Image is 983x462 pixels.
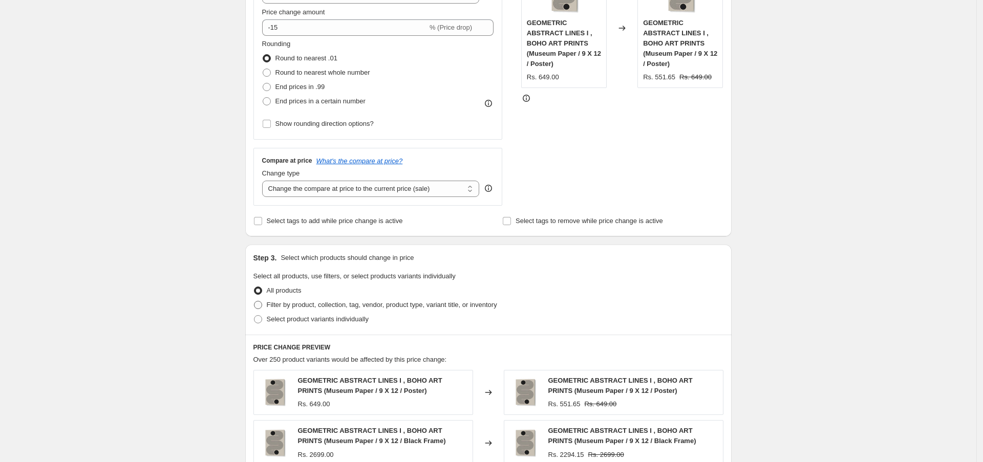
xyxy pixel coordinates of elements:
span: Price change amount [262,8,325,16]
img: gallerywrap-resized_212f066c-7c3d-4415-9b16-553eb73bee29_80x.jpg [509,428,540,458]
div: Rs. 2294.15 [548,450,584,460]
h6: PRICE CHANGE PREVIEW [253,343,723,351]
img: gallerywrap-resized_212f066c-7c3d-4415-9b16-553eb73bee29_80x.jpg [509,377,540,408]
span: End prices in a certain number [275,97,366,105]
span: Show rounding direction options? [275,120,374,127]
span: GEOMETRIC ABSTRACT LINES I , BOHO ART PRINTS (Museum Paper / 9 X 12 / Poster) [643,19,717,68]
span: Select all products, use filters, or select products variants individually [253,272,456,280]
div: Rs. 649.00 [298,399,330,409]
h3: Compare at price [262,157,312,165]
span: GEOMETRIC ABSTRACT LINES I , BOHO ART PRINTS (Museum Paper / 9 X 12 / Poster) [527,19,601,68]
span: Over 250 product variants would be affected by this price change: [253,356,447,363]
span: Round to nearest .01 [275,54,337,62]
div: Rs. 649.00 [527,72,559,82]
span: Change type [262,169,300,177]
span: End prices in .99 [275,83,325,91]
strike: Rs. 2699.00 [588,450,624,460]
span: % (Price drop) [430,24,472,31]
div: help [483,183,494,193]
div: Rs. 2699.00 [298,450,334,460]
span: GEOMETRIC ABSTRACT LINES I , BOHO ART PRINTS (Museum Paper / 9 X 12 / Black Frame) [298,427,446,445]
h2: Step 3. [253,253,277,263]
strike: Rs. 649.00 [679,72,712,82]
span: GEOMETRIC ABSTRACT LINES I , BOHO ART PRINTS (Museum Paper / 9 X 12 / Black Frame) [548,427,696,445]
span: GEOMETRIC ABSTRACT LINES I , BOHO ART PRINTS (Museum Paper / 9 X 12 / Poster) [548,377,693,394]
span: Filter by product, collection, tag, vendor, product type, variant title, or inventory [267,301,497,309]
span: Select tags to remove while price change is active [516,217,663,225]
button: What's the compare at price? [316,157,403,165]
strike: Rs. 649.00 [584,399,616,409]
input: -15 [262,19,428,36]
div: Rs. 551.65 [548,399,581,409]
span: GEOMETRIC ABSTRACT LINES I , BOHO ART PRINTS (Museum Paper / 9 X 12 / Poster) [298,377,442,394]
img: gallerywrap-resized_212f066c-7c3d-4415-9b16-553eb73bee29_80x.jpg [259,428,290,458]
span: All products [267,287,302,294]
span: Rounding [262,40,291,48]
span: Select product variants individually [267,315,369,323]
div: Rs. 551.65 [643,72,675,82]
img: gallerywrap-resized_212f066c-7c3d-4415-9b16-553eb73bee29_80x.jpg [259,377,290,408]
span: Select tags to add while price change is active [267,217,403,225]
span: Round to nearest whole number [275,69,370,76]
p: Select which products should change in price [281,253,414,263]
